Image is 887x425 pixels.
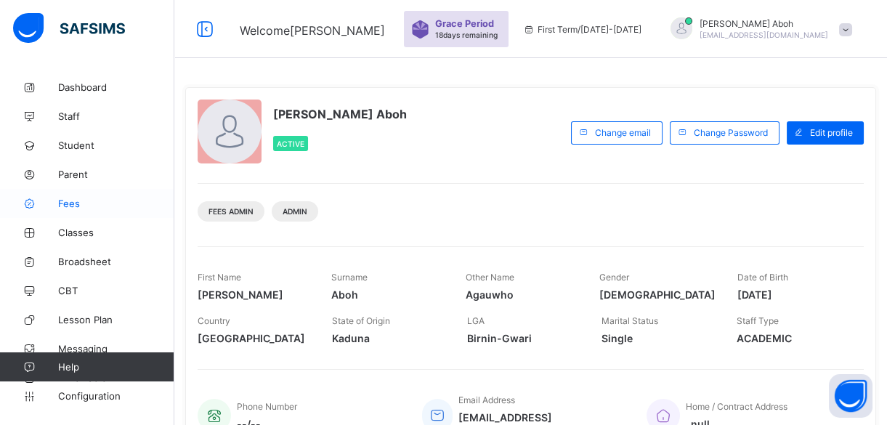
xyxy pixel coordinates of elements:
span: Change email [595,127,651,138]
img: sticker-purple.71386a28dfed39d6af7621340158ba97.svg [411,20,429,39]
span: Lesson Plan [58,314,174,325]
span: State of Origin [332,315,390,326]
span: Parent [58,169,174,180]
span: [PERSON_NAME] Aboh [700,18,828,29]
span: Edit profile [810,127,853,138]
span: Fees Admin [208,207,254,216]
span: Birnin-Gwari [467,332,580,344]
span: Dashboard [58,81,174,93]
span: [GEOGRAPHIC_DATA] [198,332,310,344]
span: Aboh [331,288,443,301]
span: Surname [331,272,368,283]
span: LGA [467,315,485,326]
span: Staff Type [737,315,779,326]
span: Admin [283,207,307,216]
span: Broadsheet [58,256,174,267]
span: Gender [599,272,629,283]
span: ACADEMIC [737,332,849,344]
span: Student [58,139,174,151]
span: Staff [58,110,174,122]
span: Help [58,361,174,373]
span: Kaduna [332,332,445,344]
span: 18 days remaining [435,31,498,39]
span: Messaging [58,343,174,355]
span: Date of Birth [737,272,788,283]
button: Open asap [829,374,872,418]
span: Configuration [58,390,174,402]
span: Marital Status [602,315,658,326]
span: [PERSON_NAME] Aboh [273,107,407,121]
img: safsims [13,13,125,44]
span: CBT [58,285,174,296]
span: session/term information [523,24,641,35]
div: DennisAboh [656,17,859,41]
span: [EMAIL_ADDRESS][DOMAIN_NAME] [700,31,828,39]
span: Other Name [466,272,514,283]
span: Country [198,315,230,326]
span: Fees [58,198,174,209]
span: Home / Contract Address [686,401,787,412]
span: Agauwho [466,288,578,301]
span: First Name [198,272,241,283]
span: Email Address [458,394,515,405]
span: Classes [58,227,174,238]
span: Welcome [PERSON_NAME] [240,23,385,38]
span: Active [277,139,304,148]
span: Single [602,332,714,344]
span: Phone Number [237,401,297,412]
span: [DATE] [737,288,849,301]
span: [DEMOGRAPHIC_DATA] [599,288,716,301]
span: Change Password [694,127,768,138]
span: [PERSON_NAME] [198,288,309,301]
span: Grace Period [435,18,494,29]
